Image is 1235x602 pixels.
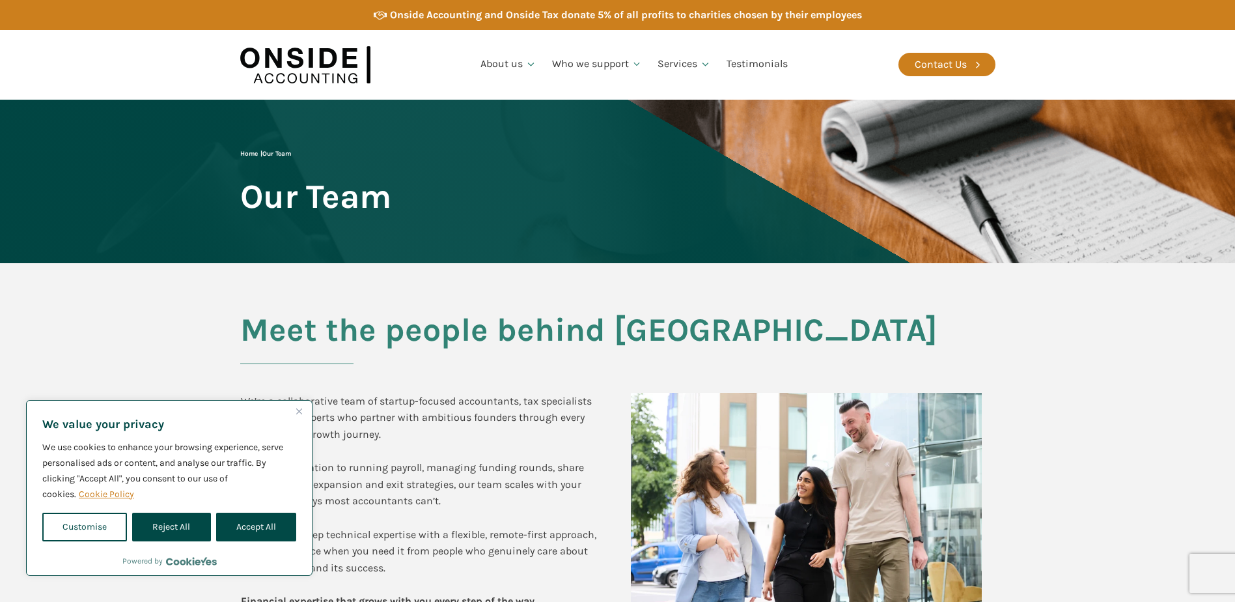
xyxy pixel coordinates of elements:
[390,7,862,23] div: Onside Accounting and Onside Tax donate 5% of all profits to charities chosen by their employees
[240,150,258,158] a: Home
[132,513,210,541] button: Reject All
[240,179,391,214] span: Our Team
[240,312,995,364] h2: Meet the people behind [GEOGRAPHIC_DATA]
[291,403,307,419] button: Close
[296,408,302,414] img: Close
[240,40,370,90] img: Onside Accounting
[898,53,995,76] a: Contact Us
[122,554,217,567] div: Powered by
[42,513,127,541] button: Customise
[240,150,291,158] span: |
[78,488,135,500] a: Cookie Policy
[544,42,650,87] a: Who we support
[216,513,296,541] button: Accept All
[26,400,312,576] div: We value your privacy
[650,42,719,87] a: Services
[719,42,796,87] a: Testimonials
[915,56,967,73] div: Contact Us
[42,440,296,502] p: We use cookies to enhance your browsing experience, serve personalised ads or content, and analys...
[262,150,291,158] span: Our Team
[42,416,296,432] p: We value your privacy
[473,42,544,87] a: About us
[166,557,217,566] a: Visit CookieYes website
